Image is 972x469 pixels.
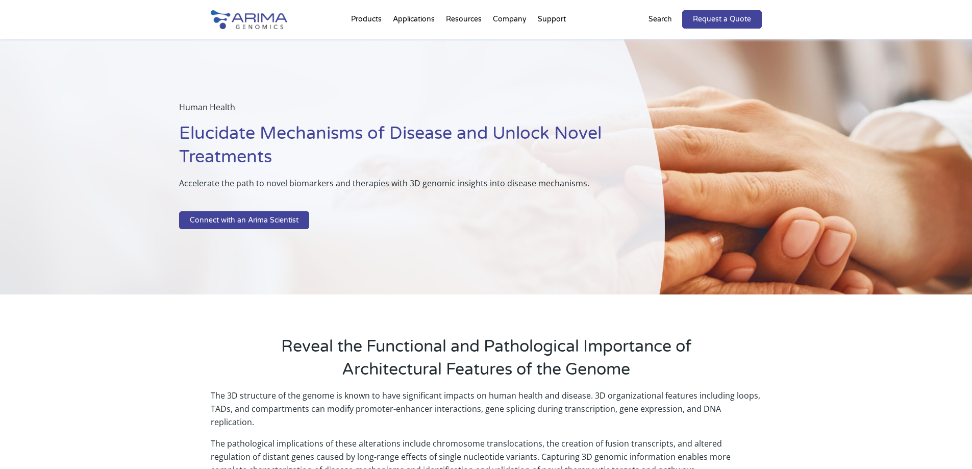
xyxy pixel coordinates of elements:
[211,10,287,29] img: Arima-Genomics-logo
[211,389,762,437] p: The 3D structure of the genome is known to have significant impacts on human health and disease. ...
[252,335,721,389] h2: Reveal the Functional and Pathological Importance of Architectural Features of the Genome
[179,101,614,122] p: Human Health
[179,177,614,198] p: Accelerate the path to novel biomarkers and therapies with 3D genomic insights into disease mecha...
[649,13,672,26] p: Search
[179,211,309,230] a: Connect with an Arima Scientist
[179,122,614,177] h1: Elucidate Mechanisms of Disease and Unlock Novel Treatments
[682,10,762,29] a: Request a Quote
